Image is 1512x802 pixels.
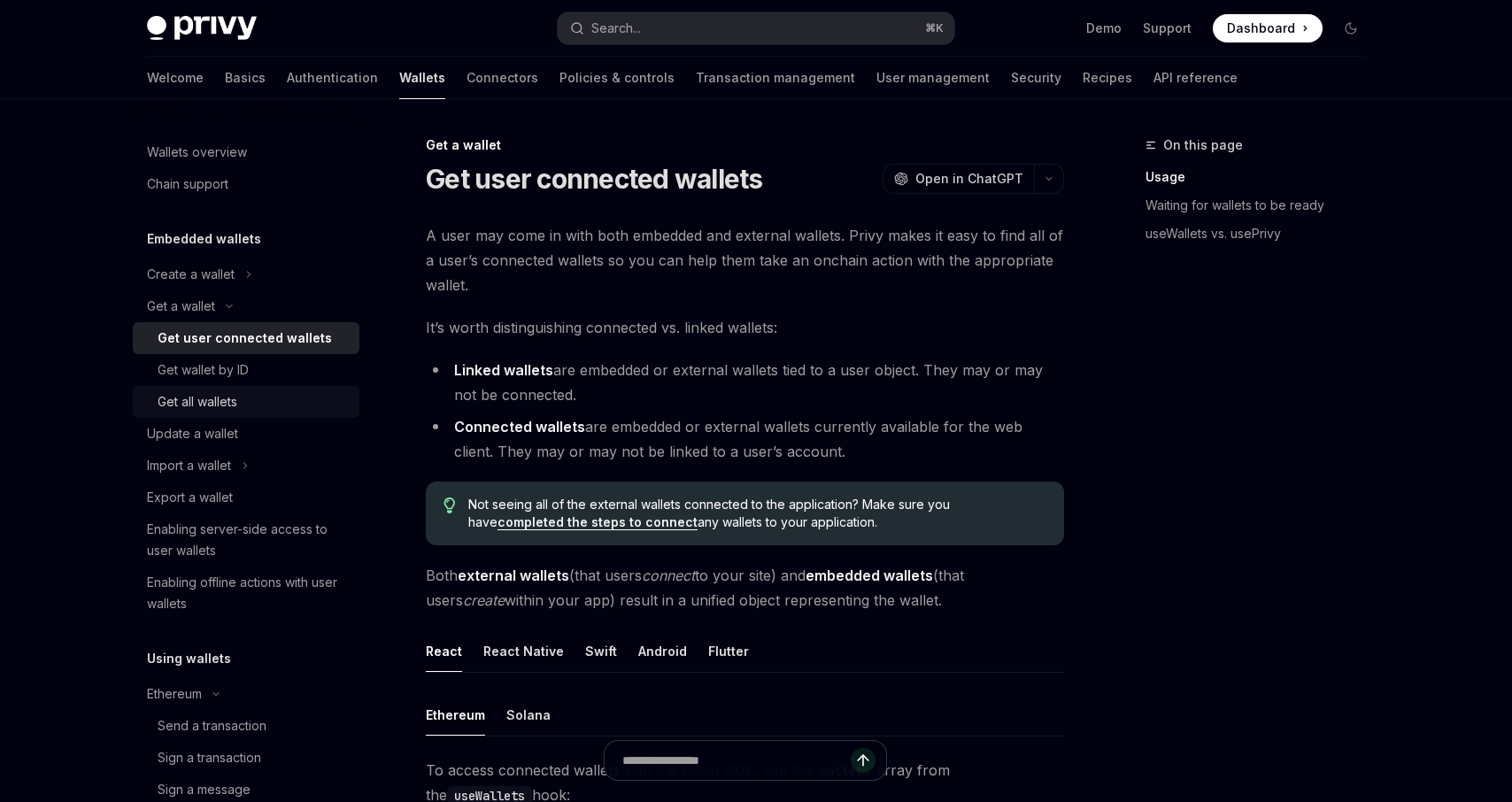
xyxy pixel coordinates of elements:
[147,487,233,508] div: Export a wallet
[1146,163,1379,191] a: Usage
[925,21,944,35] span: ⌘ K
[585,630,617,672] div: Swift
[133,168,359,200] a: Chain support
[444,497,456,513] svg: Tip
[147,142,247,163] div: Wallets overview
[1227,19,1295,37] span: Dashboard
[133,322,359,354] a: Get user connected wallets
[1083,57,1132,99] a: Recipes
[1086,19,1122,37] a: Demo
[147,57,204,99] a: Welcome
[1143,19,1192,37] a: Support
[133,418,359,450] a: Update a wallet
[426,163,763,195] h1: Get user connected wallets
[158,747,261,768] div: Sign a transaction
[133,354,359,386] a: Get wallet by ID
[876,57,990,99] a: User management
[426,223,1064,297] span: A user may come in with both embedded and external wallets. Privy makes it easy to find all of a ...
[225,57,266,99] a: Basics
[454,418,585,436] strong: Connected wallets
[133,710,359,742] a: Send a transaction
[287,57,378,99] a: Authentication
[147,572,349,614] div: Enabling offline actions with user wallets
[133,742,359,774] a: Sign a transaction
[426,358,1064,407] li: are embedded or external wallets tied to a user object. They may or may not be connected.
[158,391,237,413] div: Get all wallets
[638,630,687,672] div: Android
[915,170,1023,188] span: Open in ChatGPT
[147,264,235,285] div: Create a wallet
[147,683,202,705] div: Ethereum
[133,567,359,620] a: Enabling offline actions with user wallets
[468,496,1046,531] span: Not seeing all of the external wallets connected to the application? Make sure you have any walle...
[147,16,257,41] img: dark logo
[147,228,261,250] h5: Embedded wallets
[1153,57,1238,99] a: API reference
[622,741,851,780] input: Ask a question...
[591,18,641,39] div: Search...
[147,519,349,561] div: Enabling server-side access to user wallets
[467,57,538,99] a: Connectors
[696,57,855,99] a: Transaction management
[426,694,485,736] div: Ethereum
[1213,14,1323,42] a: Dashboard
[642,567,695,584] em: connect
[1163,135,1243,156] span: On this page
[426,315,1064,340] span: It’s worth distinguishing connected vs. linked wallets:
[851,748,876,773] button: Send message
[483,630,564,672] div: React Native
[458,567,569,584] strong: external wallets
[1146,191,1379,220] a: Waiting for wallets to be ready
[147,296,215,317] div: Get a wallet
[1337,14,1365,42] button: Toggle dark mode
[158,779,251,800] div: Sign a message
[133,136,359,168] a: Wallets overview
[158,328,332,349] div: Get user connected wallets
[708,630,749,672] div: Flutter
[158,359,249,381] div: Get wallet by ID
[426,414,1064,464] li: are embedded or external wallets currently available for the web client. They may or may not be l...
[558,12,954,44] button: Open search
[399,57,445,99] a: Wallets
[133,678,359,710] button: Toggle Ethereum section
[883,164,1034,194] button: Open in ChatGPT
[454,361,553,379] strong: Linked wallets
[426,630,462,672] div: React
[147,423,238,444] div: Update a wallet
[133,386,359,418] a: Get all wallets
[133,290,359,322] button: Toggle Get a wallet section
[559,57,675,99] a: Policies & controls
[133,450,359,482] button: Toggle Import a wallet section
[806,567,933,584] strong: embedded wallets
[133,482,359,513] a: Export a wallet
[426,136,1064,154] div: Get a wallet
[133,513,359,567] a: Enabling server-side access to user wallets
[498,514,698,530] a: completed the steps to connect
[463,591,505,609] em: create
[1011,57,1061,99] a: Security
[147,648,231,669] h5: Using wallets
[1146,220,1379,248] a: useWallets vs. usePrivy
[426,563,1064,613] span: Both (that users to your site) and (that users within your app) result in a unified object repres...
[158,715,266,736] div: Send a transaction
[506,694,551,736] div: Solana
[133,258,359,290] button: Toggle Create a wallet section
[147,455,231,476] div: Import a wallet
[147,174,228,195] div: Chain support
